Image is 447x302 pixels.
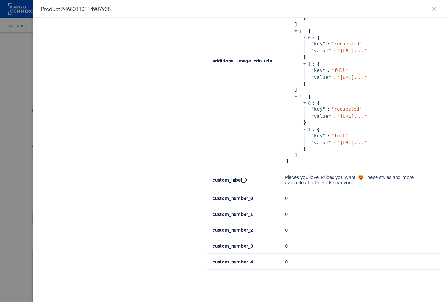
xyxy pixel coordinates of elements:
[213,227,253,233] b: custom_number_2
[280,238,439,254] td: 0
[322,68,325,73] span: "
[333,48,336,53] span: :
[213,57,272,64] b: additional_image_cdn_urls
[294,152,298,158] span: ]
[317,62,320,67] span: {
[317,127,320,132] span: {
[333,140,336,145] span: :
[333,75,336,80] span: :
[337,114,367,119] span: " "
[327,68,330,73] span: :
[317,100,320,106] span: {
[311,114,314,119] span: "
[304,29,307,34] span: :
[340,114,365,119] span: [URL]
[308,29,311,34] span: [
[431,7,437,12] span: close
[285,159,289,164] span: ]
[302,146,306,151] span: }
[304,94,307,99] span: :
[280,190,439,206] td: 0
[354,75,365,79] span: ...
[312,62,315,67] span: :
[354,141,365,144] span: ...
[312,35,315,40] span: :
[302,120,306,125] span: }
[302,16,306,21] span: }
[332,133,348,138] span: " full "
[314,140,329,145] span: value
[213,211,253,217] b: custom_number_1
[328,75,331,80] span: "
[308,94,311,99] span: [
[328,114,331,119] span: "
[332,41,362,46] span: " requested "
[213,242,253,249] b: custom_number_3
[41,5,439,12] div: Product 24680110114907938
[280,206,439,222] td: 0
[332,68,348,73] span: " full "
[322,106,325,112] span: "
[328,48,331,53] span: "
[311,48,314,53] span: "
[308,62,311,67] span: 1
[314,48,329,53] span: value
[333,114,336,119] span: :
[294,87,298,92] span: ]
[337,75,367,80] span: " "
[327,41,330,46] span: :
[311,140,314,145] span: "
[213,195,253,201] b: custom_number_0
[317,35,320,40] span: {
[337,48,367,53] span: " "
[327,106,330,112] span: :
[302,81,306,86] span: }
[308,35,311,40] span: 0
[314,114,329,119] span: value
[311,68,314,73] span: "
[280,222,439,238] td: 0
[340,140,365,145] span: [URL]
[312,100,315,106] span: :
[314,68,323,73] span: key
[337,140,367,145] span: " "
[280,254,439,270] td: 0
[299,29,302,34] span: 1
[322,41,325,46] span: "
[308,127,311,132] span: 1
[213,258,253,265] b: custom_number_4
[327,133,330,138] span: :
[308,100,311,106] span: 0
[213,176,247,183] b: custom_label_0
[302,54,306,60] span: }
[280,169,439,190] td: Pieces you love. Prices you want. 😍 These styles and more available at a Primark near you.
[354,49,365,52] span: ...
[314,133,323,138] span: key
[332,106,362,112] span: " requested "
[314,41,323,46] span: key
[328,140,331,145] span: "
[311,41,314,46] span: "
[299,94,302,99] span: 2
[314,75,329,80] span: value
[340,75,365,80] span: [URL]
[314,106,323,112] span: key
[294,22,298,27] span: ]
[311,75,314,80] span: "
[354,114,365,117] span: ...
[312,127,315,132] span: :
[311,106,314,112] span: "
[311,133,314,138] span: "
[322,133,325,138] span: "
[340,48,365,53] span: [URL]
